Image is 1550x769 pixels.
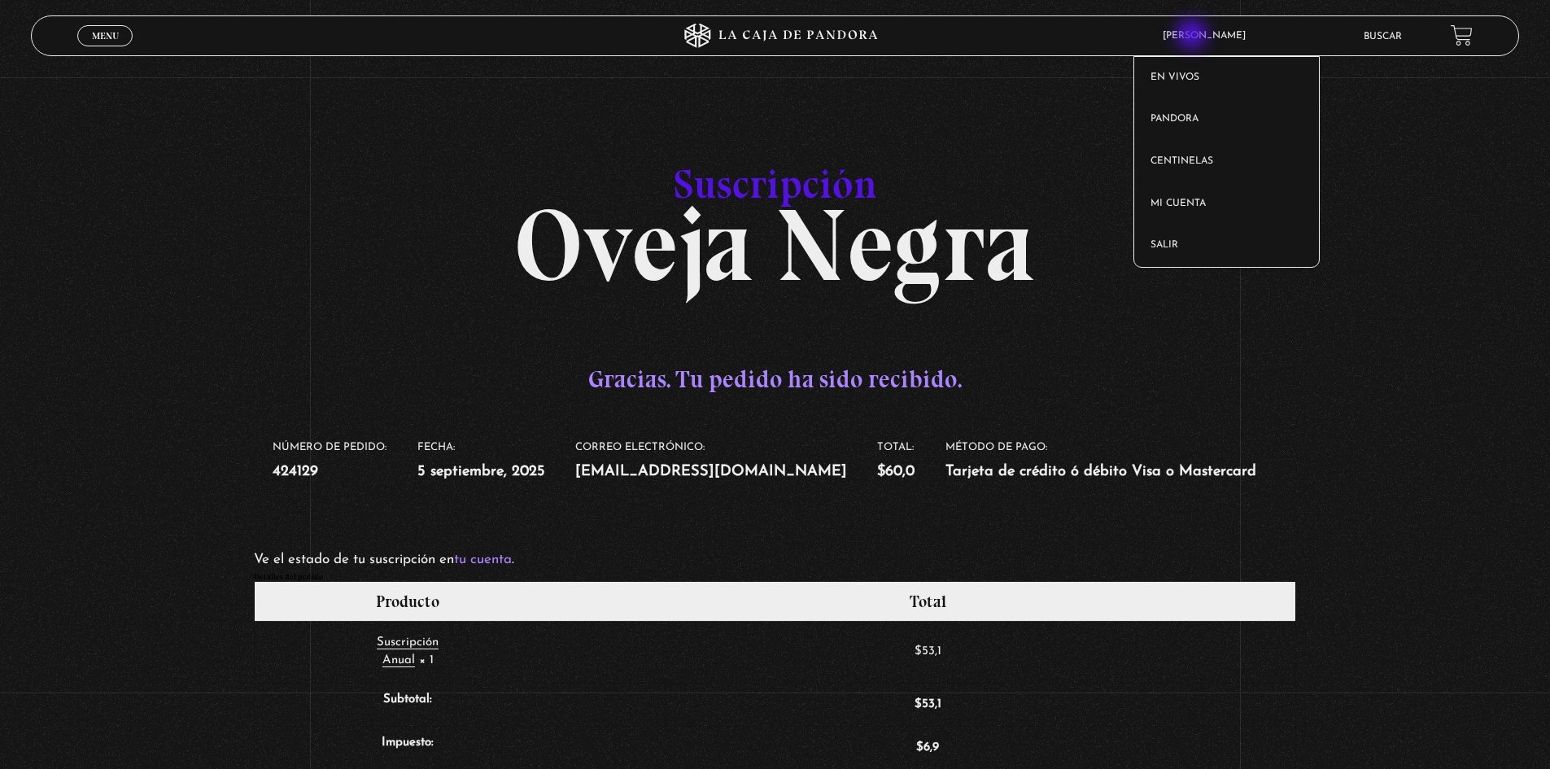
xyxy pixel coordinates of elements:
[377,636,439,649] span: Suscripción
[254,573,1295,581] h2: Detalles del pedido
[945,461,1256,483] strong: Tarjeta de crédito ó débito Visa o Mastercard
[916,741,923,754] span: $
[575,442,868,483] li: Correo electrónico:
[1134,98,1319,141] a: Pandora
[254,357,1295,401] p: Gracias. Tu pedido ha sido recibido.
[1155,31,1262,41] span: [PERSON_NAME]
[674,159,877,208] span: Suscripción
[915,698,922,710] span: $
[877,464,915,479] bdi: 60,0
[575,461,847,483] strong: [EMAIL_ADDRESS][DOMAIN_NAME]
[417,461,545,483] strong: 5 septiembre, 2025
[1134,57,1319,99] a: En vivos
[273,442,408,483] li: Número de pedido:
[915,645,941,658] bdi: 53,1
[255,582,560,621] th: Producto
[377,636,439,668] a: Suscripción Anual
[915,645,922,658] span: $
[916,741,939,754] span: 6,9
[454,553,512,566] a: tu cuenta
[1134,183,1319,225] a: Mi cuenta
[915,698,941,710] span: 53,1
[561,582,1295,621] th: Total
[86,45,124,56] span: Cerrar
[273,461,386,483] strong: 424129
[254,133,1295,276] h1: Oveja Negra
[1364,32,1402,42] a: Buscar
[417,442,566,483] li: Fecha:
[92,31,119,41] span: Menu
[1134,141,1319,183] a: Centinelas
[1134,225,1319,267] a: Salir
[254,548,1295,573] p: Ve el estado de tu suscripción en .
[419,654,434,666] strong: × 1
[1451,24,1473,46] a: View your shopping cart
[877,464,885,479] span: $
[877,442,936,483] li: Total:
[945,442,1277,483] li: Método de pago:
[255,683,560,727] th: Subtotal:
